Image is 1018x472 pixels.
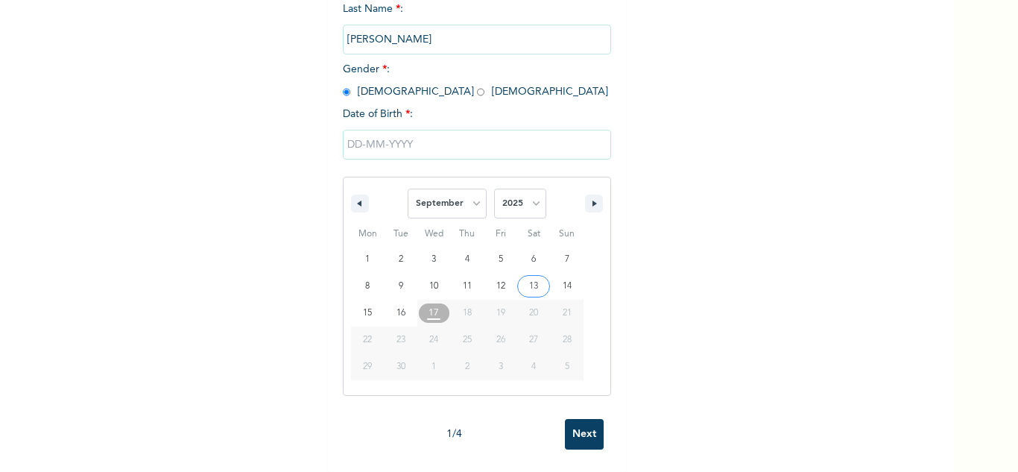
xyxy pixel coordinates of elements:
span: 12 [496,273,505,300]
span: 24 [429,327,438,353]
span: 5 [499,246,503,273]
span: 4 [465,246,470,273]
span: Gender : [DEMOGRAPHIC_DATA] [DEMOGRAPHIC_DATA] [343,64,608,97]
span: Tue [385,222,418,246]
button: 16 [385,300,418,327]
span: Last Name : [343,4,611,45]
button: 20 [517,300,551,327]
button: 5 [484,246,517,273]
button: 4 [451,246,484,273]
span: 18 [463,300,472,327]
span: 23 [396,327,405,353]
button: 6 [517,246,551,273]
span: 13 [529,273,538,300]
button: 26 [484,327,517,353]
span: 29 [363,353,372,380]
button: 17 [417,300,451,327]
button: 30 [385,353,418,380]
button: 10 [417,273,451,300]
div: 1 / 4 [343,427,565,442]
span: 8 [365,273,370,300]
span: 7 [565,246,569,273]
button: 28 [550,327,584,353]
span: 6 [531,246,536,273]
input: DD-MM-YYYY [343,130,611,160]
span: Fri [484,222,517,246]
span: 27 [529,327,538,353]
span: 30 [396,353,405,380]
button: 12 [484,273,517,300]
input: Next [565,419,604,450]
span: Sat [517,222,551,246]
span: 16 [396,300,405,327]
button: 24 [417,327,451,353]
span: 10 [429,273,438,300]
button: 25 [451,327,484,353]
button: 7 [550,246,584,273]
input: Enter your last name [343,25,611,54]
span: 1 [365,246,370,273]
button: 22 [351,327,385,353]
span: 3 [431,246,436,273]
span: 20 [529,300,538,327]
button: 23 [385,327,418,353]
span: 2 [399,246,403,273]
span: Date of Birth : [343,107,413,122]
span: 15 [363,300,372,327]
span: 9 [399,273,403,300]
span: Wed [417,222,451,246]
span: 28 [563,327,572,353]
button: 2 [385,246,418,273]
button: 1 [351,246,385,273]
span: Mon [351,222,385,246]
span: Thu [451,222,484,246]
button: 21 [550,300,584,327]
button: 14 [550,273,584,300]
span: 14 [563,273,572,300]
button: 18 [451,300,484,327]
span: 21 [563,300,572,327]
button: 15 [351,300,385,327]
button: 13 [517,273,551,300]
button: 9 [385,273,418,300]
span: 17 [429,300,439,327]
span: 22 [363,327,372,353]
button: 3 [417,246,451,273]
button: 19 [484,300,517,327]
span: 26 [496,327,505,353]
span: 19 [496,300,505,327]
button: 8 [351,273,385,300]
span: Sun [550,222,584,246]
span: 11 [463,273,472,300]
button: 27 [517,327,551,353]
span: 25 [463,327,472,353]
button: 29 [351,353,385,380]
button: 11 [451,273,484,300]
